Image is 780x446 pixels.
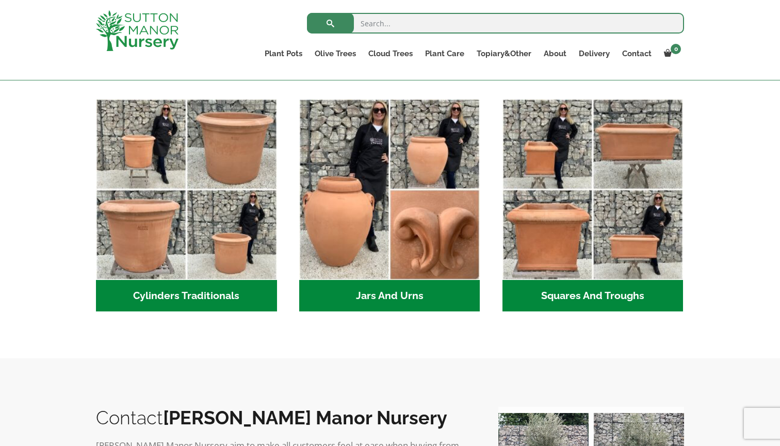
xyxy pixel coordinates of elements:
[299,99,480,311] a: Visit product category Jars And Urns
[538,46,573,61] a: About
[307,13,684,34] input: Search...
[96,407,478,428] h2: Contact
[502,99,684,311] a: Visit product category Squares And Troughs
[671,44,681,54] span: 0
[573,46,616,61] a: Delivery
[362,46,419,61] a: Cloud Trees
[470,46,538,61] a: Topiary&Other
[616,46,658,61] a: Contact
[308,46,362,61] a: Olive Trees
[96,99,277,280] img: Cylinders Traditionals
[163,407,447,428] b: [PERSON_NAME] Manor Nursery
[502,99,684,280] img: Squares And Troughs
[96,10,178,51] img: logo
[96,280,277,312] h2: Cylinders Traditionals
[419,46,470,61] a: Plant Care
[658,46,684,61] a: 0
[299,99,480,280] img: Jars And Urns
[258,46,308,61] a: Plant Pots
[502,280,684,312] h2: Squares And Troughs
[96,99,277,311] a: Visit product category Cylinders Traditionals
[299,280,480,312] h2: Jars And Urns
